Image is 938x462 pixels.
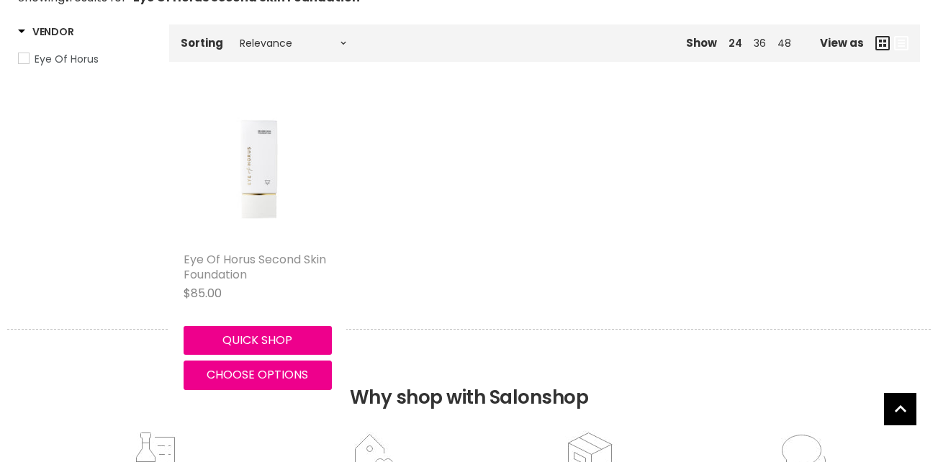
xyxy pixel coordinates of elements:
span: $85.00 [184,285,222,302]
a: 48 [777,36,791,50]
h3: Vendor [18,24,73,39]
button: Quick shop [184,326,332,355]
a: 24 [729,36,742,50]
img: Eye Of Horus Second Skin Foundation [184,96,332,245]
label: Sorting [181,37,223,49]
span: View as [820,37,864,49]
h2: Why shop with Salonshop [7,329,931,430]
button: Choose options [184,361,332,389]
span: Back to top [884,393,916,430]
span: Show [686,35,717,50]
a: Eye Of Horus Second Skin Foundation [184,251,326,283]
a: Back to top [884,393,916,425]
span: Eye Of Horus [35,52,99,66]
span: Choose options [207,366,308,383]
a: Eye Of Horus [18,51,151,67]
iframe: Gorgias live chat messenger [866,394,924,448]
a: 36 [754,36,766,50]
